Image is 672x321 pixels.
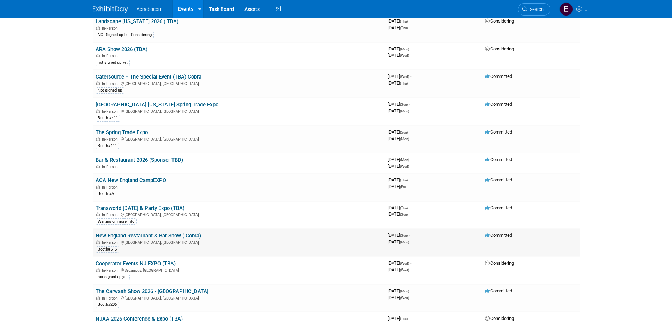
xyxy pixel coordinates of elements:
a: Cooperator Events NJ EXPO (TBA) [96,260,176,267]
span: (Wed) [400,296,409,300]
span: - [409,101,410,107]
a: The Carwash Show 2026 - [GEOGRAPHIC_DATA] [96,288,208,295]
span: In-Person [102,268,120,273]
span: (Wed) [400,261,409,265]
span: [DATE] [388,211,408,217]
span: In-Person [102,165,120,169]
span: (Thu) [400,81,408,85]
span: In-Person [102,109,120,114]
span: [DATE] [388,163,409,169]
span: - [409,316,410,321]
span: (Wed) [400,268,409,272]
span: - [410,157,411,162]
span: Committed [485,74,512,79]
span: (Mon) [400,137,409,141]
span: - [409,129,410,135]
span: In-Person [102,212,120,217]
span: (Thu) [400,206,408,210]
img: In-Person Event [96,81,100,85]
span: (Mon) [400,158,409,162]
div: Waiting on more info [96,218,137,225]
a: ARA Show 2026 (TBA) [96,46,147,53]
div: Booth#411 [96,143,119,149]
span: - [409,177,410,183]
img: In-Person Event [96,26,100,30]
span: [DATE] [388,288,411,294]
img: In-Person Event [96,54,100,57]
img: In-Person Event [96,137,100,141]
span: In-Person [102,137,120,142]
span: (Mon) [400,47,409,51]
img: In-Person Event [96,296,100,300]
span: [DATE] [388,184,406,189]
span: (Wed) [400,75,409,79]
span: [DATE] [388,136,409,141]
span: (Mon) [400,109,409,113]
span: - [410,46,411,51]
a: New England Restaurant & Bar Show ( Cobra) [96,233,201,239]
span: [DATE] [388,80,408,86]
div: Booth#516 [96,246,119,253]
span: In-Person [102,296,120,301]
div: Booth#206 [96,302,119,308]
span: In-Person [102,26,120,31]
img: ExhibitDay [93,6,128,13]
span: [DATE] [388,233,410,238]
span: Committed [485,157,512,162]
span: (Tue) [400,317,408,321]
img: In-Person Event [96,212,100,216]
span: [DATE] [388,177,410,183]
img: In-Person Event [96,165,100,168]
span: - [409,205,410,210]
span: Considering [485,46,514,51]
span: (Sun) [400,234,408,237]
a: ACA New England CampEXPO [96,177,166,184]
span: (Thu) [400,26,408,30]
div: Secaucus, [GEOGRAPHIC_DATA] [96,267,382,273]
span: [DATE] [388,157,411,162]
span: (Sun) [400,212,408,216]
span: (Mon) [400,289,409,293]
span: Acradiocom [137,6,163,12]
span: (Fri) [400,185,406,189]
span: (Mon) [400,240,409,244]
span: (Sun) [400,130,408,134]
span: Committed [485,177,512,183]
span: (Thu) [400,178,408,182]
span: (Thu) [400,19,408,23]
span: [DATE] [388,205,410,210]
span: (Wed) [400,54,409,57]
span: [DATE] [388,239,409,245]
span: In-Person [102,54,120,58]
span: (Sun) [400,103,408,106]
div: NOt Signed up but Considering [96,32,154,38]
div: [GEOGRAPHIC_DATA], [GEOGRAPHIC_DATA] [96,239,382,245]
span: Committed [485,129,512,135]
span: In-Person [102,81,120,86]
span: Committed [485,233,512,238]
span: - [410,260,411,266]
span: - [409,233,410,238]
div: [GEOGRAPHIC_DATA], [GEOGRAPHIC_DATA] [96,80,382,86]
span: [DATE] [388,74,411,79]
a: Search [518,3,550,16]
span: [DATE] [388,129,410,135]
a: The Spring Trade Expo [96,129,148,136]
span: Considering [485,260,514,266]
div: Booth #411 [96,115,120,121]
span: Considering [485,316,514,321]
a: [GEOGRAPHIC_DATA] [US_STATE] Spring Trade Expo [96,101,218,108]
img: In-Person Event [96,240,100,244]
span: (Wed) [400,165,409,168]
img: In-Person Event [96,185,100,189]
span: Committed [485,101,512,107]
span: - [410,288,411,294]
span: [DATE] [388,46,411,51]
span: In-Person [102,240,120,245]
span: - [410,74,411,79]
span: In-Person [102,185,120,190]
div: Booth #A [96,191,116,197]
span: [DATE] [388,101,410,107]
span: Considering [485,18,514,24]
a: Landscape [US_STATE] 2026 ( TBA) [96,18,178,25]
